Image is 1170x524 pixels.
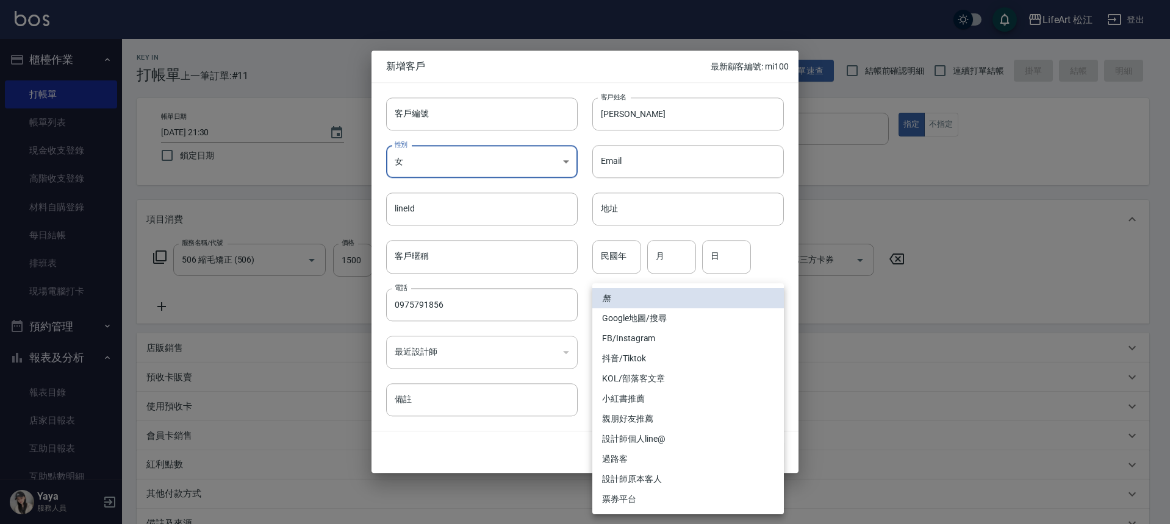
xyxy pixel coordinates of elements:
[592,489,784,509] li: 票券平台
[602,292,611,305] em: 無
[592,349,784,369] li: 抖音/Tiktok
[592,369,784,389] li: KOL/部落客文章
[592,469,784,489] li: 設計師原本客人
[592,429,784,449] li: 設計師個人line@
[592,328,784,349] li: FB/Instagram
[592,409,784,429] li: 親朋好友推薦
[592,449,784,469] li: 過路客
[592,308,784,328] li: Google地圖/搜尋
[592,389,784,409] li: 小紅書推薦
